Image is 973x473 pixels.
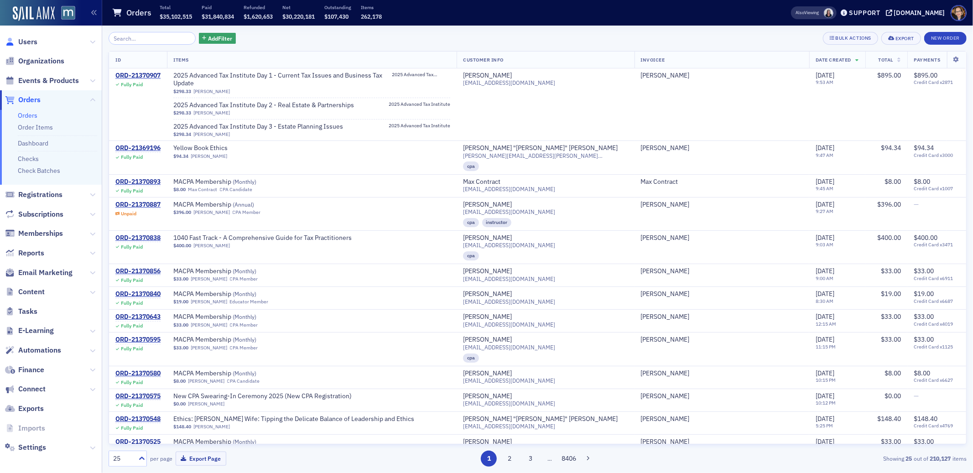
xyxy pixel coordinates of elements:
[233,209,261,215] div: CPA Member
[173,336,288,344] a: MACPA Membership (Monthly)
[641,290,803,298] span: Shota Migineishvili
[173,101,354,109] span: 2025 Advanced Tax Institute Day 2 - Real Estate & Partnerships
[5,209,63,219] a: Subscriptions
[924,33,967,42] a: New Order
[641,178,803,186] span: Max Contract
[885,177,901,186] span: $8.00
[5,404,44,414] a: Exports
[463,178,500,186] div: Max Contract
[5,268,73,278] a: Email Marketing
[109,32,196,45] input: Search…
[121,300,143,306] div: Fully Paid
[881,144,901,152] span: $94.34
[951,5,967,21] span: Profile
[641,144,690,152] a: [PERSON_NAME]
[115,415,161,423] a: ORD-21370548
[816,185,833,192] time: 9:45 AM
[389,123,450,131] a: 2025 Advanced Tax Institute
[121,277,143,283] div: Fully Paid
[115,144,161,152] div: ORD-21369196
[5,442,46,452] a: Settings
[463,267,512,275] div: [PERSON_NAME]
[641,234,803,242] span: Russell Pinder
[816,267,834,275] span: [DATE]
[816,152,833,158] time: 9:47 AM
[233,438,256,445] span: ( Monthly )
[641,392,690,400] a: [PERSON_NAME]
[877,234,901,242] span: $400.00
[641,201,803,209] span: Eileen Sherr
[115,178,161,186] a: ORD-21370893
[115,438,161,446] a: ORD-21370525
[816,312,834,321] span: [DATE]
[233,369,256,377] span: ( Monthly )
[173,131,191,137] span: $298.34
[641,313,690,321] a: [PERSON_NAME]
[463,313,512,321] a: [PERSON_NAME]
[173,123,343,131] span: 2025 Advanced Tax Institute Day 3 - Estate Planning Issues
[173,201,288,209] a: MACPA Membership (Annual)
[463,234,512,242] a: [PERSON_NAME]
[173,72,392,88] span: 2025 Advanced Tax Institute Day 1 - Current Tax Issues and Business Tax Update
[173,392,352,400] span: New CPA Swearing-In Ceremony 2025 (New CPA Registration)
[641,201,690,209] a: [PERSON_NAME]
[173,267,288,275] span: MACPA Membership
[173,369,288,378] a: MACPA Membership (Monthly)
[641,267,803,275] span: Kara Benner
[463,415,618,423] a: [PERSON_NAME] "[PERSON_NAME]" [PERSON_NAME]
[193,131,230,137] a: [PERSON_NAME]
[233,201,254,208] span: ( Annual )
[389,101,450,110] a: 2025 Advanced Tax Institute
[173,178,288,186] a: MACPA Membership (Monthly)
[18,111,37,120] a: Orders
[463,369,512,378] a: [PERSON_NAME]
[193,243,230,249] a: [PERSON_NAME]
[173,187,186,192] span: $8.00
[18,37,37,47] span: Users
[816,298,833,304] time: 8:30 AM
[115,72,161,80] a: ORD-21370907
[208,34,232,42] span: Add Filter
[881,312,901,321] span: $33.00
[5,326,54,336] a: E-Learning
[914,298,960,304] span: Credit Card x6687
[463,161,479,171] div: cpa
[176,452,226,466] button: Export Page
[641,336,690,344] div: [PERSON_NAME]
[173,57,189,63] span: Items
[914,186,960,192] span: Credit Card x1007
[61,6,75,20] img: SailAMX
[641,178,678,186] a: Max Contract
[5,76,79,86] a: Events & Products
[193,424,230,430] a: [PERSON_NAME]
[914,234,937,242] span: $400.00
[463,251,479,260] div: cpa
[13,6,55,21] a: SailAMX
[641,415,690,423] a: [PERSON_NAME]
[244,4,273,10] p: Refunded
[18,442,46,452] span: Settings
[463,144,618,152] a: [PERSON_NAME] "[PERSON_NAME]" [PERSON_NAME]
[233,267,256,275] span: ( Monthly )
[233,313,256,320] span: ( Monthly )
[18,76,79,86] span: Events & Products
[816,71,834,79] span: [DATE]
[463,392,512,400] a: [PERSON_NAME]
[914,267,934,275] span: $33.00
[191,345,227,351] a: [PERSON_NAME]
[823,32,878,45] button: Bulk Actions
[121,82,143,88] div: Fully Paid
[914,200,919,208] span: —
[191,153,227,159] a: [PERSON_NAME]
[816,57,851,63] span: Date Created
[463,218,479,227] div: cpa
[173,243,191,249] span: $400.00
[233,178,256,185] span: ( Monthly )
[115,336,161,344] a: ORD-21370595
[121,244,143,250] div: Fully Paid
[894,9,945,17] div: [DOMAIN_NAME]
